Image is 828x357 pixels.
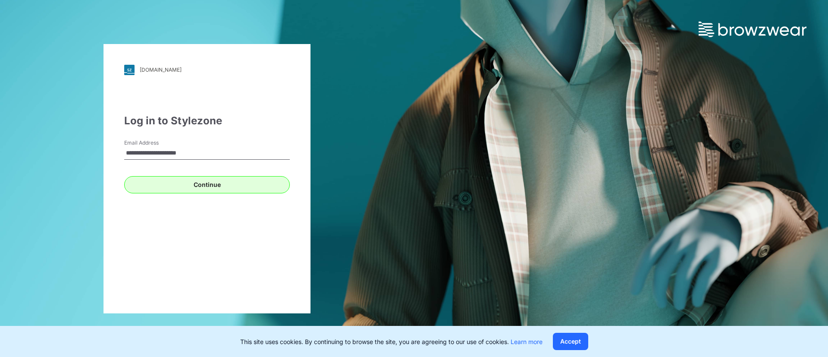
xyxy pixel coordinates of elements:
p: This site uses cookies. By continuing to browse the site, you are agreeing to our use of cookies. [240,337,543,346]
button: Continue [124,176,290,193]
div: Log in to Stylezone [124,113,290,129]
a: Learn more [511,338,543,345]
a: [DOMAIN_NAME] [124,65,290,75]
div: [DOMAIN_NAME] [140,66,182,73]
img: browzwear-logo.73288ffb.svg [699,22,806,37]
label: Email Address [124,139,185,147]
img: svg+xml;base64,PHN2ZyB3aWR0aD0iMjgiIGhlaWdodD0iMjgiIHZpZXdCb3g9IjAgMCAyOCAyOCIgZmlsbD0ibm9uZSIgeG... [124,65,135,75]
button: Accept [553,333,588,350]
